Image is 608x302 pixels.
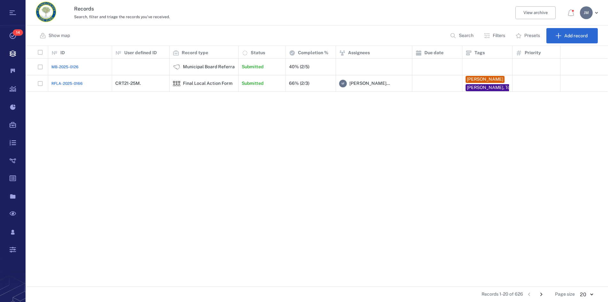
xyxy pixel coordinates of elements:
[524,33,540,39] p: Presets
[74,15,170,19] span: Search, filter and triage the records you've received.
[424,50,444,56] p: Due date
[183,64,248,69] div: Municipal Board Referral Form
[242,64,263,70] p: Submitted
[546,28,598,43] button: Add record
[51,81,83,86] a: RFLA-2025-0166
[349,80,390,87] span: [PERSON_NAME]...
[348,50,370,56] p: Assignees
[36,28,75,43] button: Show map
[49,33,70,39] p: Show map
[289,64,309,69] div: 40% (2/5)
[555,291,575,298] span: Page size
[480,28,510,43] button: Filters
[173,63,180,71] img: icon Municipal Board Referral Form
[523,289,547,299] nav: pagination navigation
[242,80,263,87] p: Submitted
[60,50,65,56] p: ID
[173,80,180,87] img: icon Final Local Action Form
[475,50,485,56] p: Tags
[74,5,418,13] h3: Records
[525,50,541,56] p: Priority
[182,50,208,56] p: Record type
[467,76,503,83] div: [PERSON_NAME]
[173,63,180,71] div: Municipal Board Referral Form
[493,33,505,39] p: Filters
[51,64,79,70] a: MB-2025-0126
[580,6,593,19] div: J M
[173,80,180,87] div: Final Local Action Form
[289,81,309,86] div: 66% (2/3)
[298,50,328,56] p: Completion %
[575,291,598,298] div: 20
[13,29,23,36] span: 14
[339,80,347,87] div: V F
[36,2,56,22] img: Orange County Planning Department logo
[536,289,546,299] button: Go to next page
[512,28,545,43] button: Presets
[482,291,523,298] span: Records 1-20 of 626
[115,81,141,86] div: CRT21-25M.
[467,85,516,91] div: [PERSON_NAME], Town
[251,50,265,56] p: Status
[183,81,232,86] div: Final Local Action Form
[36,2,56,24] a: Go home
[515,6,556,19] button: View archive
[446,28,479,43] button: Search
[580,6,600,19] button: JM
[459,33,474,39] p: Search
[124,50,157,56] p: User defined ID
